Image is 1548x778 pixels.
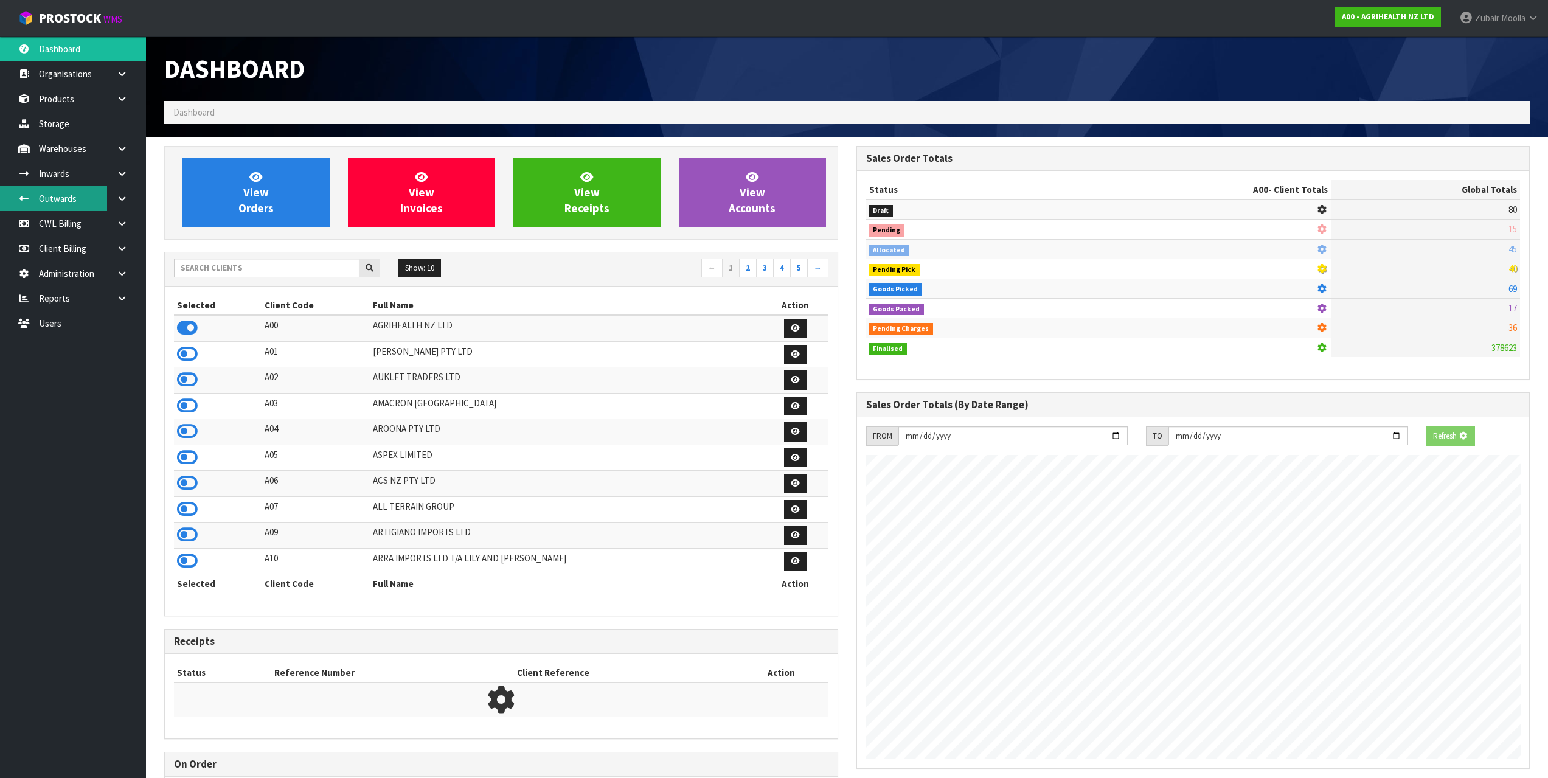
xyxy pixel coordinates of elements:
span: Goods Picked [869,283,923,296]
td: AMACRON [GEOGRAPHIC_DATA] [370,393,762,419]
td: AGRIHEALTH NZ LTD [370,315,762,341]
span: Pending [869,224,905,237]
span: Pending Charges [869,323,934,335]
a: ViewOrders [182,158,330,227]
th: Action [762,574,828,594]
a: ViewAccounts [679,158,826,227]
td: A03 [262,393,370,419]
th: Reference Number [271,663,514,682]
div: FROM [866,426,898,446]
td: A07 [262,496,370,523]
td: ALL TERRAIN GROUP [370,496,762,523]
th: Client Code [262,296,370,315]
span: 17 [1508,302,1517,314]
th: Action [734,663,828,682]
input: Search clients [174,259,359,277]
span: 45 [1508,243,1517,255]
span: Pending Pick [869,264,920,276]
span: 36 [1508,322,1517,333]
td: ARTIGIANO IMPORTS LTD [370,523,762,549]
span: 80 [1508,204,1517,215]
th: Selected [174,296,262,315]
span: Goods Packed [869,304,925,316]
h3: Sales Order Totals [866,153,1521,164]
span: 378623 [1491,342,1517,353]
a: 2 [739,259,757,278]
a: ← [701,259,723,278]
span: Allocated [869,245,910,257]
h3: Sales Order Totals (By Date Range) [866,399,1521,411]
td: A04 [262,419,370,445]
img: cube-alt.png [18,10,33,26]
span: Dashboard [173,106,215,118]
span: View Accounts [729,170,776,215]
button: Refresh [1426,426,1475,446]
a: ViewInvoices [348,158,495,227]
span: Finalised [869,343,908,355]
th: Full Name [370,296,762,315]
span: ProStock [39,10,101,26]
span: A00 [1253,184,1268,195]
td: A10 [262,548,370,574]
td: A00 [262,315,370,341]
td: A05 [262,445,370,471]
div: TO [1146,426,1168,446]
nav: Page navigation [510,259,828,280]
td: ASPEX LIMITED [370,445,762,471]
th: Status [174,663,271,682]
span: Dashboard [164,52,305,85]
span: Draft [869,205,894,217]
a: 5 [790,259,808,278]
h3: Receipts [174,636,828,647]
td: AUKLET TRADERS LTD [370,367,762,394]
h3: On Order [174,759,828,770]
span: 15 [1508,223,1517,235]
span: View Orders [238,170,274,215]
a: → [807,259,828,278]
button: Show: 10 [398,259,441,278]
th: Global Totals [1331,180,1520,200]
a: A00 - AGRIHEALTH NZ LTD [1335,7,1441,27]
a: 4 [773,259,791,278]
small: WMS [103,13,122,25]
span: View Invoices [400,170,443,215]
th: - Client Totals [1082,180,1331,200]
td: [PERSON_NAME] PTY LTD [370,341,762,367]
td: A06 [262,471,370,497]
th: Action [762,296,828,315]
td: A01 [262,341,370,367]
strong: A00 - AGRIHEALTH NZ LTD [1342,12,1434,22]
span: Zubair [1475,12,1499,24]
th: Selected [174,574,262,594]
span: Moolla [1501,12,1525,24]
td: A09 [262,523,370,549]
th: Status [866,180,1082,200]
a: 3 [756,259,774,278]
td: A02 [262,367,370,394]
span: 40 [1508,263,1517,274]
a: ViewReceipts [513,158,661,227]
a: 1 [722,259,740,278]
th: Client Code [262,574,370,594]
td: ACS NZ PTY LTD [370,471,762,497]
th: Client Reference [514,663,734,682]
td: ARRA IMPORTS LTD T/A LILY AND [PERSON_NAME] [370,548,762,574]
span: 69 [1508,283,1517,294]
th: Full Name [370,574,762,594]
span: View Receipts [564,170,609,215]
td: AROONA PTY LTD [370,419,762,445]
